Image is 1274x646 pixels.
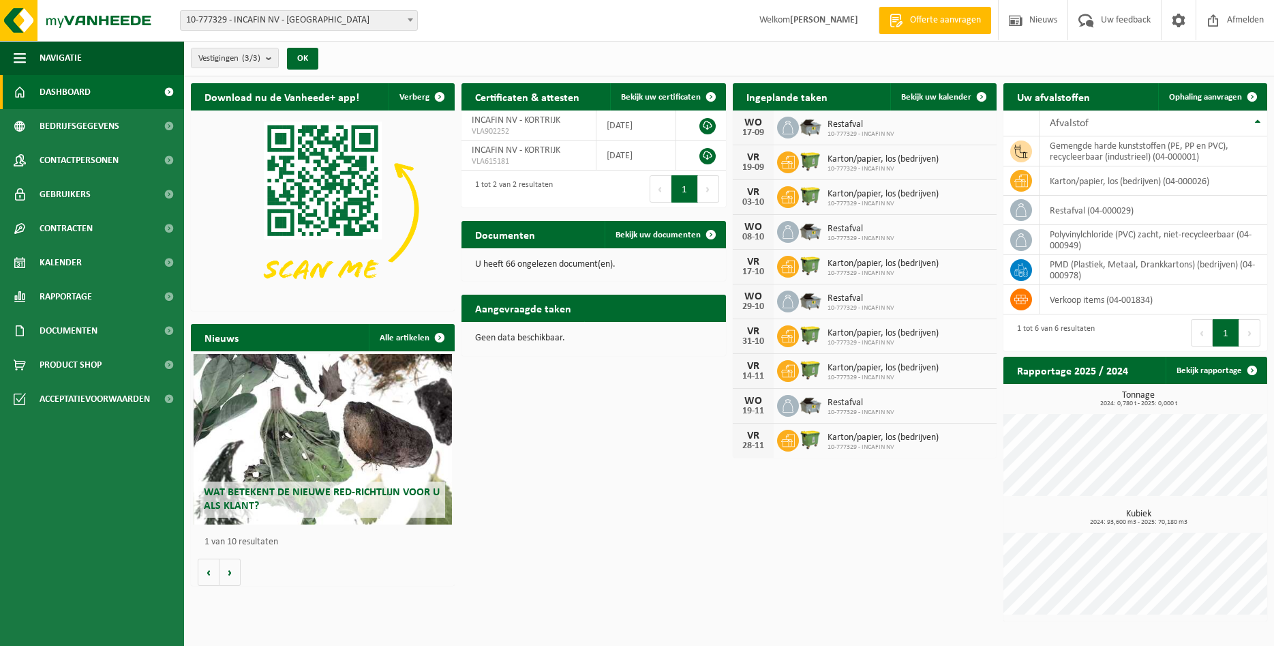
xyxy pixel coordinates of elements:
img: WB-5000-GAL-GY-01 [799,289,822,312]
button: OK [287,48,318,70]
img: WB-1100-HPE-GN-50 [799,428,822,451]
div: WO [740,117,767,128]
div: 29-10 [740,302,767,312]
span: INCAFIN NV - KORTRIJK [472,145,560,156]
span: Documenten [40,314,97,348]
span: 10-777329 - INCAFIN NV [828,130,894,138]
td: [DATE] [596,141,677,171]
td: karton/papier, los (bedrijven) (04-000026) [1040,166,1267,196]
span: 10-777329 - INCAFIN NV - KORTRIJK [181,11,417,30]
a: Bekijk rapportage [1166,357,1266,384]
button: Volgende [219,559,241,586]
div: 28-11 [740,441,767,451]
div: 19-11 [740,407,767,416]
span: 10-777329 - INCAFIN NV [828,374,939,382]
h2: Documenten [461,221,549,248]
td: polyvinylchloride (PVC) zacht, niet-recycleerbaar (04-000949) [1040,225,1267,255]
div: VR [740,256,767,267]
div: WO [740,396,767,407]
div: VR [740,326,767,337]
a: Offerte aanvragen [879,7,991,34]
h3: Kubiek [1010,510,1267,526]
span: Bekijk uw kalender [901,93,971,102]
span: Kalender [40,246,82,280]
span: Acceptatievoorwaarden [40,382,150,416]
button: Previous [1191,319,1213,347]
p: 1 van 10 resultaten [204,538,448,547]
h2: Nieuws [191,324,252,351]
span: Contracten [40,211,93,246]
span: 10-777329 - INCAFIN NV - KORTRIJK [180,10,418,31]
a: Bekijk uw documenten [605,221,725,248]
img: WB-5000-GAL-GY-01 [799,219,822,242]
button: Next [698,175,719,203]
div: 1 tot 2 van 2 resultaten [468,174,553,204]
span: 2024: 0,780 t - 2025: 0,000 t [1010,400,1267,407]
span: 10-777329 - INCAFIN NV [828,443,939,452]
div: 1 tot 6 van 6 resultaten [1010,318,1095,348]
span: Karton/papier, los (bedrijven) [828,432,939,443]
h2: Download nu de Vanheede+ app! [191,83,373,110]
button: 1 [1213,319,1239,347]
span: Karton/papier, los (bedrijven) [828,328,939,339]
span: Afvalstof [1050,118,1089,129]
span: Dashboard [40,75,91,109]
span: Verberg [399,93,429,102]
h2: Ingeplande taken [733,83,841,110]
img: WB-5000-GAL-GY-01 [799,393,822,416]
span: Karton/papier, los (bedrijven) [828,259,939,269]
span: Restafval [828,398,894,409]
h3: Tonnage [1010,391,1267,407]
p: U heeft 66 ongelezen document(en). [475,260,712,269]
span: 10-777329 - INCAFIN NV [828,409,894,417]
span: 10-777329 - INCAFIN NV [828,269,939,278]
span: INCAFIN NV - KORTRIJK [472,115,560,126]
span: 10-777329 - INCAFIN NV [828,235,894,243]
span: Rapportage [40,280,92,314]
img: WB-1100-HPE-GN-50 [799,254,822,277]
div: 08-10 [740,233,767,242]
button: 1 [671,175,698,203]
span: Bekijk uw certificaten [621,93,701,102]
span: Vestigingen [198,48,260,69]
div: 17-09 [740,128,767,138]
img: WB-1100-HPE-GN-50 [799,149,822,173]
a: Wat betekent de nieuwe RED-richtlijn voor u als klant? [194,354,453,525]
a: Bekijk uw kalender [890,83,995,111]
div: 03-10 [740,198,767,207]
span: Gebruikers [40,177,91,211]
span: 10-777329 - INCAFIN NV [828,200,939,208]
span: Restafval [828,293,894,304]
span: Bekijk uw documenten [616,231,701,239]
span: VLA615181 [472,156,586,167]
h2: Certificaten & attesten [461,83,593,110]
span: Navigatie [40,41,82,75]
span: VLA902252 [472,126,586,137]
div: VR [740,152,767,163]
div: WO [740,291,767,302]
h2: Uw afvalstoffen [1003,83,1104,110]
a: Alle artikelen [369,324,453,351]
span: Karton/papier, los (bedrijven) [828,154,939,165]
button: Vorige [198,559,219,586]
button: Verberg [389,83,453,111]
a: Bekijk uw certificaten [610,83,725,111]
span: Ophaling aanvragen [1169,93,1242,102]
a: Ophaling aanvragen [1158,83,1266,111]
td: restafval (04-000029) [1040,196,1267,225]
td: gemengde harde kunststoffen (PE, PP en PVC), recycleerbaar (industrieel) (04-000001) [1040,136,1267,166]
p: Geen data beschikbaar. [475,334,712,343]
span: 10-777329 - INCAFIN NV [828,339,939,347]
img: WB-5000-GAL-GY-01 [799,115,822,138]
span: 10-777329 - INCAFIN NV [828,165,939,173]
span: Restafval [828,224,894,235]
img: WB-1100-HPE-GN-50 [799,184,822,207]
h2: Aangevraagde taken [461,295,585,321]
img: WB-1100-HPE-GN-50 [799,358,822,381]
button: Vestigingen(3/3) [191,48,279,68]
span: Karton/papier, los (bedrijven) [828,189,939,200]
div: VR [740,430,767,441]
img: Download de VHEPlus App [191,111,455,308]
div: VR [740,187,767,198]
div: 19-09 [740,163,767,173]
